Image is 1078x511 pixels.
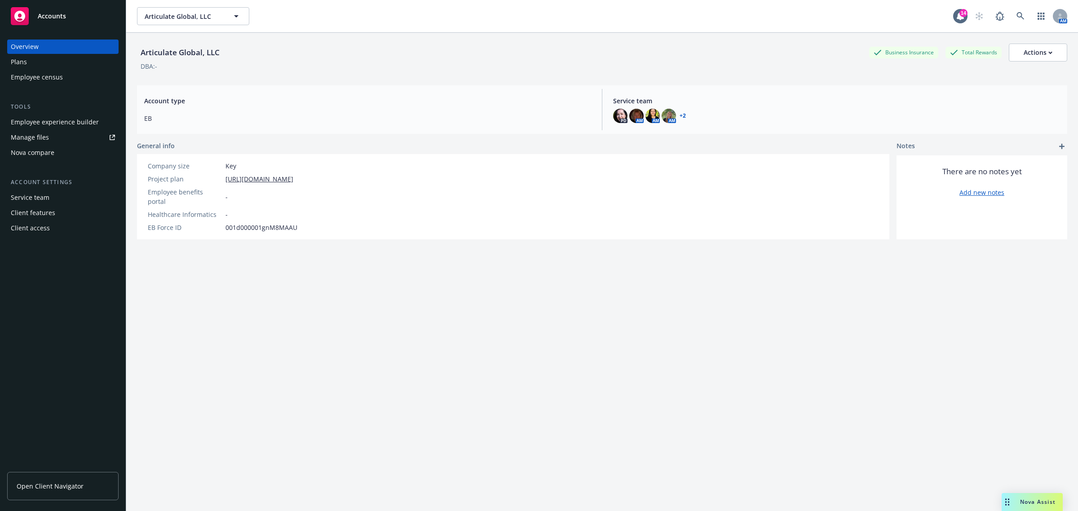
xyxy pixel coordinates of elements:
[991,7,1009,25] a: Report a Bug
[137,7,249,25] button: Articulate Global, LLC
[7,40,119,54] a: Overview
[7,145,119,160] a: Nova compare
[1002,493,1013,511] div: Drag to move
[148,174,222,184] div: Project plan
[1002,493,1063,511] button: Nova Assist
[137,141,175,150] span: General info
[942,166,1022,177] span: There are no notes yet
[613,109,627,123] img: photo
[11,221,50,235] div: Client access
[11,70,63,84] div: Employee census
[144,96,591,106] span: Account type
[7,190,119,205] a: Service team
[11,55,27,69] div: Plans
[869,47,938,58] div: Business Insurance
[1009,44,1067,62] button: Actions
[945,47,1002,58] div: Total Rewards
[959,188,1004,197] a: Add new notes
[1020,498,1056,506] span: Nova Assist
[1024,44,1052,61] div: Actions
[148,210,222,219] div: Healthcare Informatics
[613,96,1060,106] span: Service team
[897,141,915,152] span: Notes
[17,481,84,491] span: Open Client Navigator
[11,190,49,205] div: Service team
[141,62,157,71] div: DBA: -
[225,192,228,202] span: -
[144,114,591,123] span: EB
[225,210,228,219] span: -
[970,7,988,25] a: Start snowing
[7,115,119,129] a: Employee experience builder
[7,221,119,235] a: Client access
[11,130,49,145] div: Manage files
[1056,141,1067,152] a: add
[225,161,236,171] span: Key
[662,109,676,123] img: photo
[148,161,222,171] div: Company size
[225,174,293,184] a: [URL][DOMAIN_NAME]
[145,12,222,21] span: Articulate Global, LLC
[645,109,660,123] img: photo
[959,9,968,17] div: 14
[7,206,119,220] a: Client features
[7,102,119,111] div: Tools
[7,70,119,84] a: Employee census
[1032,7,1050,25] a: Switch app
[225,223,297,232] span: 001d000001gnM8MAAU
[11,115,99,129] div: Employee experience builder
[11,145,54,160] div: Nova compare
[11,40,39,54] div: Overview
[148,187,222,206] div: Employee benefits portal
[7,55,119,69] a: Plans
[7,178,119,187] div: Account settings
[680,113,686,119] a: +2
[7,4,119,29] a: Accounts
[629,109,644,123] img: photo
[148,223,222,232] div: EB Force ID
[1012,7,1029,25] a: Search
[11,206,55,220] div: Client features
[7,130,119,145] a: Manage files
[137,47,223,58] div: Articulate Global, LLC
[38,13,66,20] span: Accounts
